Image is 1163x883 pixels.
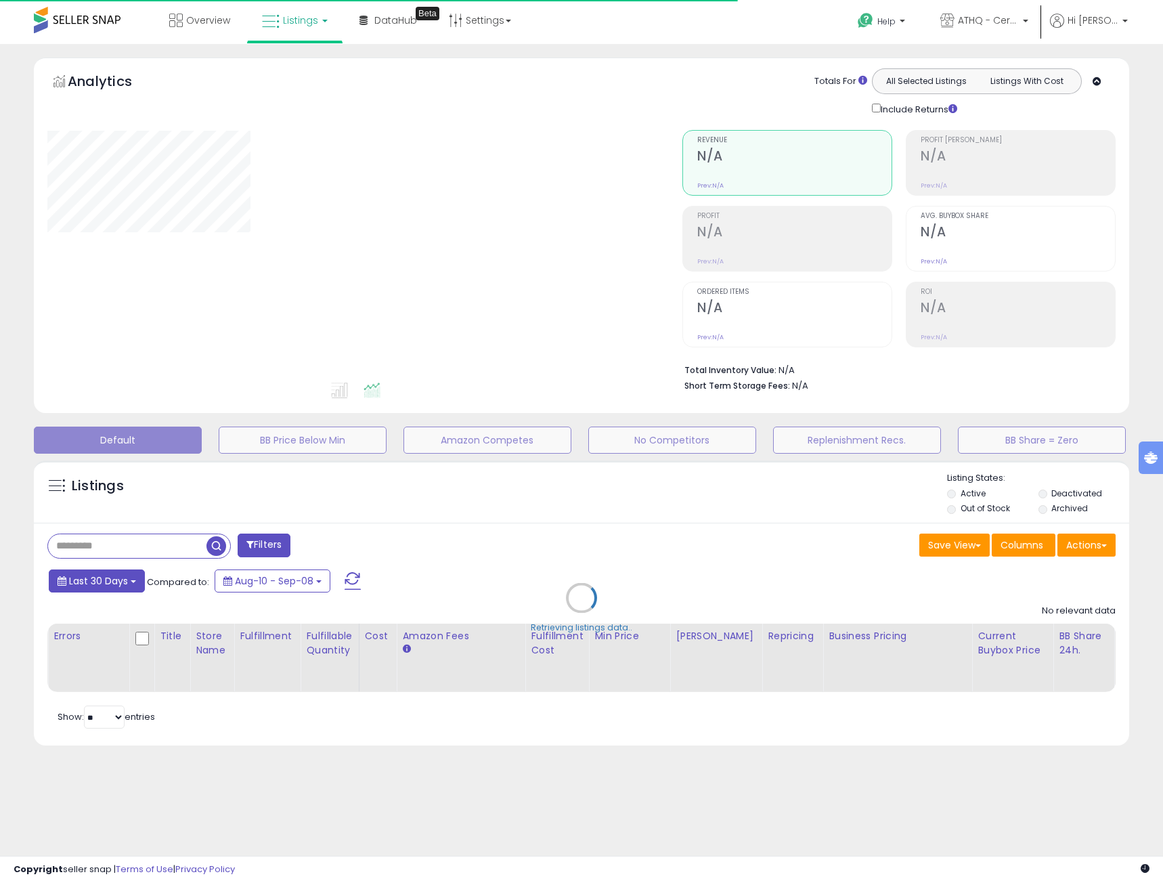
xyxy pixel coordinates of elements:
span: Ordered Items [697,288,892,296]
button: Default [34,427,202,454]
a: Hi [PERSON_NAME] [1050,14,1128,44]
div: Tooltip anchor [416,7,439,20]
span: ROI [921,288,1115,296]
button: BB Price Below Min [219,427,387,454]
small: Prev: N/A [921,257,947,265]
h2: N/A [921,224,1115,242]
span: DataHub [374,14,417,27]
small: Prev: N/A [697,257,724,265]
span: Listings [283,14,318,27]
button: BB Share = Zero [958,427,1126,454]
h2: N/A [921,300,1115,318]
b: Short Term Storage Fees: [684,380,790,391]
h5: Analytics [68,72,158,94]
span: N/A [792,379,808,392]
a: Help [847,2,919,44]
div: Totals For [814,75,867,88]
small: Prev: N/A [697,333,724,341]
button: Replenishment Recs. [773,427,941,454]
div: Include Returns [862,101,973,116]
small: Prev: N/A [697,181,724,190]
span: Profit [PERSON_NAME] [921,137,1115,144]
small: Prev: N/A [921,181,947,190]
div: Retrieving listings data.. [531,622,632,634]
h2: N/A [697,148,892,167]
span: ATHQ - Certified Refurbished [958,14,1019,27]
small: Prev: N/A [921,333,947,341]
span: Avg. Buybox Share [921,213,1115,220]
i: Get Help [857,12,874,29]
li: N/A [684,361,1105,377]
span: Hi [PERSON_NAME] [1068,14,1118,27]
button: Listings With Cost [976,72,1077,90]
span: Revenue [697,137,892,144]
h2: N/A [921,148,1115,167]
span: Profit [697,213,892,220]
span: Help [877,16,896,27]
h2: N/A [697,224,892,242]
button: No Competitors [588,427,756,454]
button: Amazon Competes [403,427,571,454]
button: All Selected Listings [876,72,977,90]
span: Overview [186,14,230,27]
h2: N/A [697,300,892,318]
b: Total Inventory Value: [684,364,776,376]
